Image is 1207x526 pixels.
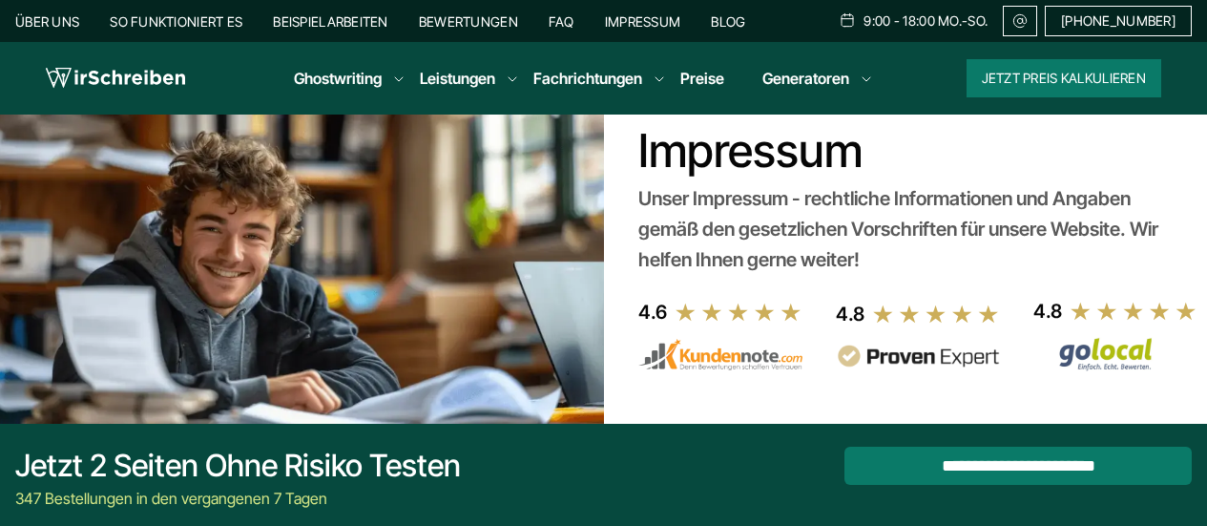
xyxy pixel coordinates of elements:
[638,297,667,327] div: 4.6
[605,13,681,30] a: Impressum
[864,13,988,29] span: 9:00 - 18:00 Mo.-So.
[110,13,242,30] a: So funktioniert es
[419,13,518,30] a: Bewertungen
[680,69,724,88] a: Preise
[762,67,849,90] a: Generatoren
[533,67,642,90] a: Fachrichtungen
[836,345,1000,368] img: provenexpert reviews
[1033,296,1062,326] div: 4.8
[46,64,185,93] img: logo wirschreiben
[675,302,802,323] img: stars
[1045,6,1192,36] a: [PHONE_NUMBER]
[836,299,864,329] div: 4.8
[638,339,802,371] img: kundennote
[1011,13,1029,29] img: Email
[15,487,461,510] div: 347 Bestellungen in den vergangenen 7 Tagen
[273,13,387,30] a: Beispielarbeiten
[638,183,1184,275] div: Unser Impressum - rechtliche Informationen und Angaben gemäß den gesetzlichen Vorschriften für un...
[839,12,856,28] img: Schedule
[872,304,1000,325] img: stars
[1070,301,1197,322] img: stars
[420,67,495,90] a: Leistungen
[711,13,745,30] a: Blog
[1061,13,1176,29] span: [PHONE_NUMBER]
[15,447,461,485] div: Jetzt 2 Seiten ohne Risiko testen
[549,13,574,30] a: FAQ
[967,59,1161,97] button: Jetzt Preis kalkulieren
[15,13,79,30] a: Über uns
[638,124,1184,178] h1: Impressum
[294,67,382,90] a: Ghostwriting
[1033,337,1197,371] img: Wirschreiben Bewertungen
